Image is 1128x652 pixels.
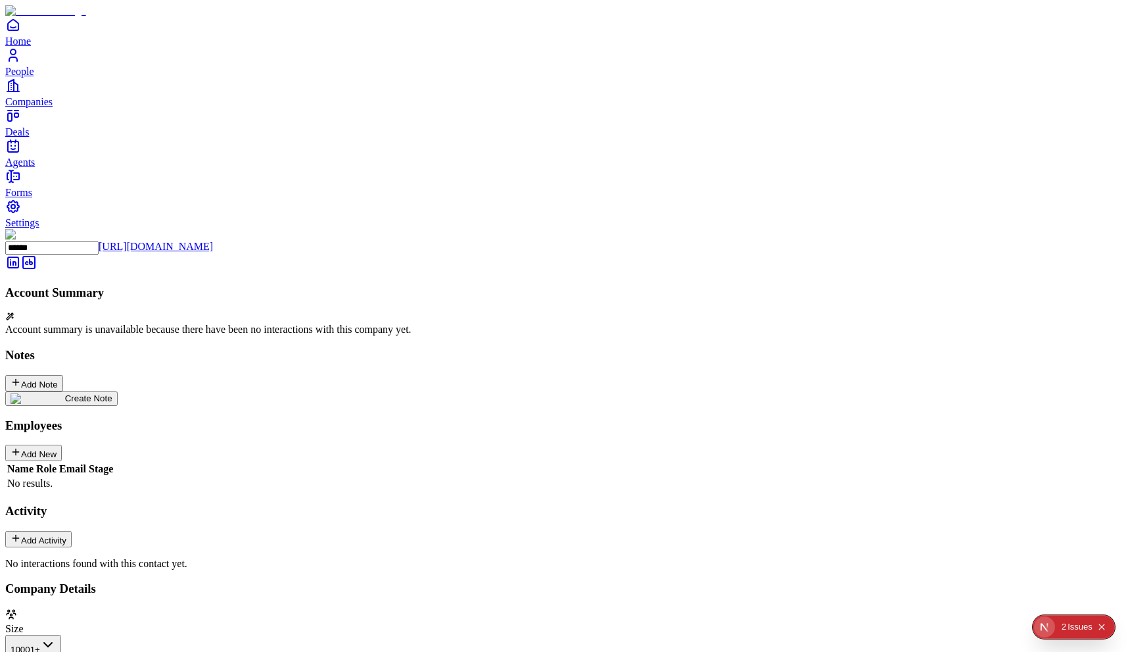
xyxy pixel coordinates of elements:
button: create noteCreate Note [5,391,118,406]
a: Agents [5,138,1123,168]
button: Add Activity [5,531,72,547]
td: No results. [7,477,114,490]
h3: Employees [5,418,1123,433]
img: create note [11,393,65,404]
a: Settings [5,199,1123,228]
button: Add Note [5,375,63,391]
h3: Notes [5,348,1123,363]
img: Item Brain Logo [5,5,86,17]
span: Settings [5,217,39,228]
div: Name [7,463,34,475]
a: Forms [5,168,1123,198]
h3: Company Details [5,582,1123,596]
span: People [5,66,34,77]
span: Companies [5,96,53,107]
div: Size [5,623,1123,635]
h3: Activity [5,504,1123,518]
a: Home [5,17,1123,47]
div: Stage [89,463,113,475]
span: Agents [5,157,35,168]
p: No interactions found with this contact yet. [5,558,1123,570]
div: Add Note [11,377,58,389]
span: Deals [5,126,29,138]
a: [URL][DOMAIN_NAME] [99,241,213,252]
h3: Account Summary [5,286,1123,300]
a: Companies [5,78,1123,107]
img: OpenAI [5,229,50,241]
div: Email [59,463,86,475]
a: People [5,47,1123,77]
div: Account summary is unavailable because there have been no interactions with this company yet. [5,324,1123,336]
span: Forms [5,187,32,198]
button: Add New [5,445,62,461]
span: Create Note [65,393,112,403]
a: Deals [5,108,1123,138]
span: Home [5,36,31,47]
div: Role [36,463,57,475]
